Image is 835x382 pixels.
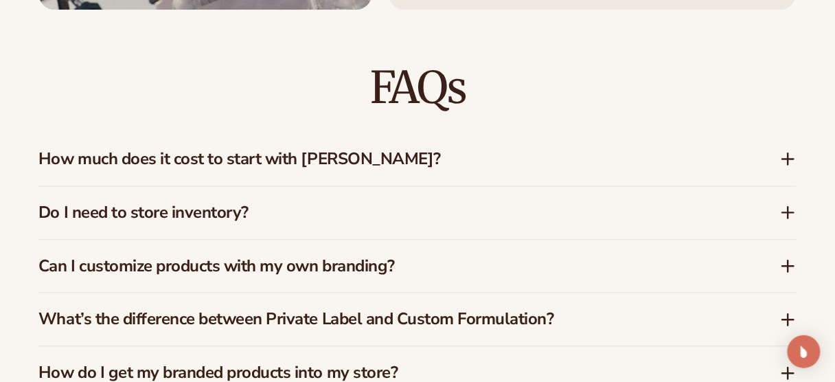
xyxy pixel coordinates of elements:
div: Open Intercom Messenger [788,335,821,368]
h3: What’s the difference between Private Label and Custom Formulation? [38,310,739,330]
h3: Do I need to store inventory? [38,203,739,223]
h3: How much does it cost to start with [PERSON_NAME]? [38,150,739,170]
h2: FAQs [38,65,797,111]
h3: Can I customize products with my own branding? [38,257,739,277]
